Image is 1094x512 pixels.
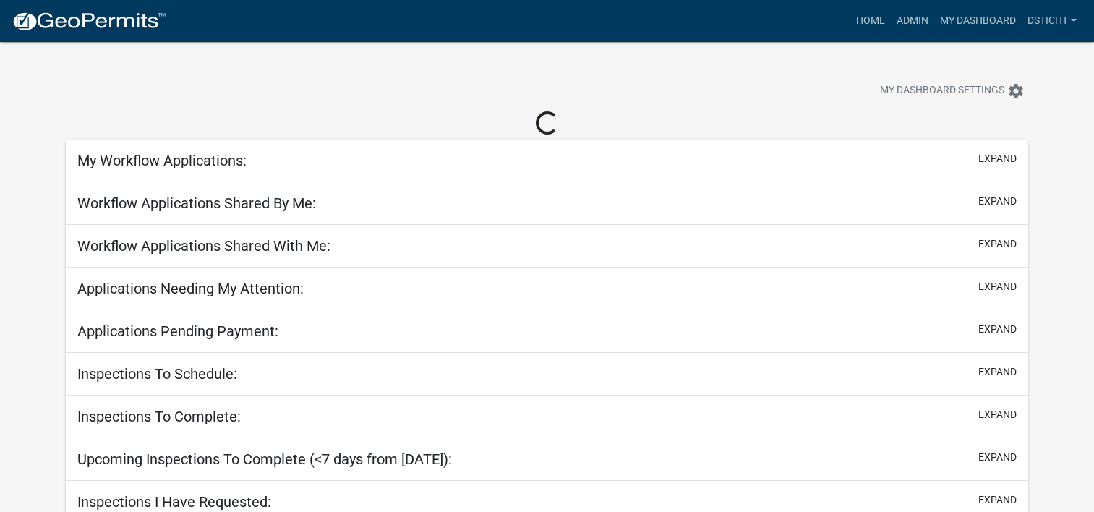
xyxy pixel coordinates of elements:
[77,280,304,297] h5: Applications Needing My Attention:
[1007,82,1025,100] i: settings
[77,365,237,383] h5: Inspections To Schedule:
[77,323,278,340] h5: Applications Pending Payment:
[77,493,271,511] h5: Inspections I Have Requested:
[891,7,934,35] a: Admin
[934,7,1022,35] a: My Dashboard
[77,237,330,255] h5: Workflow Applications Shared With Me:
[978,151,1017,166] button: expand
[868,77,1036,105] button: My Dashboard Settingssettings
[978,194,1017,209] button: expand
[77,195,316,212] h5: Workflow Applications Shared By Me:
[978,364,1017,380] button: expand
[978,322,1017,337] button: expand
[1022,7,1082,35] a: Dsticht
[880,82,1004,100] span: My Dashboard Settings
[77,451,452,468] h5: Upcoming Inspections To Complete (<7 days from [DATE]):
[978,279,1017,294] button: expand
[77,408,241,425] h5: Inspections To Complete:
[77,152,247,169] h5: My Workflow Applications:
[850,7,891,35] a: Home
[978,450,1017,465] button: expand
[978,407,1017,422] button: expand
[978,236,1017,252] button: expand
[978,492,1017,508] button: expand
